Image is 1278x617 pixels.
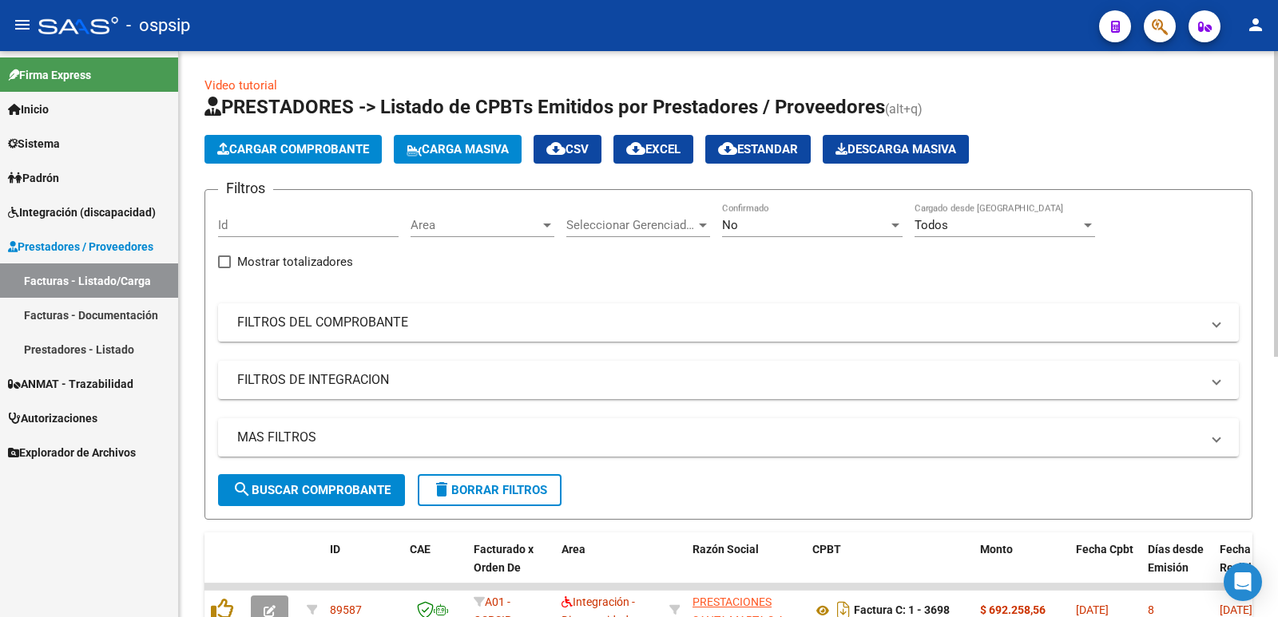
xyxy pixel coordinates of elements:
[1070,532,1141,603] datatable-header-cell: Fecha Cpbt
[562,543,585,556] span: Area
[330,543,340,556] span: ID
[534,135,601,164] button: CSV
[204,135,382,164] button: Cargar Comprobante
[407,142,509,156] span: Carga Masiva
[232,483,391,497] span: Buscar Comprobante
[980,543,1013,556] span: Monto
[204,96,885,118] span: PRESTADORES -> Listado de CPBTs Emitidos por Prestadores / Proveedores
[626,139,645,158] mat-icon: cloud_download
[1076,603,1109,616] span: [DATE]
[835,142,956,156] span: Descarga Masiva
[718,142,798,156] span: Estandar
[8,409,97,427] span: Autorizaciones
[217,142,369,156] span: Cargar Comprobante
[411,218,540,232] span: Area
[546,139,566,158] mat-icon: cloud_download
[323,532,403,603] datatable-header-cell: ID
[237,314,1201,331] mat-panel-title: FILTROS DEL COMPROBANTE
[1246,15,1265,34] mat-icon: person
[1076,543,1133,556] span: Fecha Cpbt
[705,135,811,164] button: Estandar
[885,101,923,117] span: (alt+q)
[418,474,562,506] button: Borrar Filtros
[218,361,1239,399] mat-expansion-panel-header: FILTROS DE INTEGRACION
[1224,563,1262,601] div: Open Intercom Messenger
[812,543,841,556] span: CPBT
[555,532,663,603] datatable-header-cell: Area
[806,532,974,603] datatable-header-cell: CPBT
[626,142,681,156] span: EXCEL
[8,66,91,84] span: Firma Express
[686,532,806,603] datatable-header-cell: Razón Social
[718,139,737,158] mat-icon: cloud_download
[974,532,1070,603] datatable-header-cell: Monto
[394,135,522,164] button: Carga Masiva
[722,218,738,232] span: No
[8,238,153,255] span: Prestadores / Proveedores
[1148,603,1154,616] span: 8
[237,429,1201,446] mat-panel-title: MAS FILTROS
[980,603,1046,616] strong: $ 692.258,56
[467,532,555,603] datatable-header-cell: Facturado x Orden De
[474,543,534,574] span: Facturado x Orden De
[693,543,759,556] span: Razón Social
[232,480,252,499] mat-icon: search
[1220,603,1252,616] span: [DATE]
[432,483,547,497] span: Borrar Filtros
[432,480,451,499] mat-icon: delete
[613,135,693,164] button: EXCEL
[218,303,1239,342] mat-expansion-panel-header: FILTROS DEL COMPROBANTE
[237,371,1201,389] mat-panel-title: FILTROS DE INTEGRACION
[546,142,589,156] span: CSV
[218,177,273,200] h3: Filtros
[218,474,405,506] button: Buscar Comprobante
[330,603,362,616] span: 89587
[204,78,277,93] a: Video tutorial
[1148,543,1204,574] span: Días desde Emisión
[410,543,431,556] span: CAE
[8,169,59,187] span: Padrón
[126,8,190,43] span: - ospsip
[237,252,353,271] span: Mostrar totalizadores
[823,135,969,164] app-download-masive: Descarga masiva de comprobantes (adjuntos)
[854,604,950,617] strong: Factura C: 1 - 3698
[8,204,156,221] span: Integración (discapacidad)
[13,15,32,34] mat-icon: menu
[218,418,1239,457] mat-expansion-panel-header: MAS FILTROS
[566,218,696,232] span: Seleccionar Gerenciador
[1141,532,1213,603] datatable-header-cell: Días desde Emisión
[8,444,136,461] span: Explorador de Archivos
[8,135,60,152] span: Sistema
[915,218,948,232] span: Todos
[403,532,467,603] datatable-header-cell: CAE
[823,135,969,164] button: Descarga Masiva
[8,101,49,118] span: Inicio
[1220,543,1264,574] span: Fecha Recibido
[8,375,133,393] span: ANMAT - Trazabilidad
